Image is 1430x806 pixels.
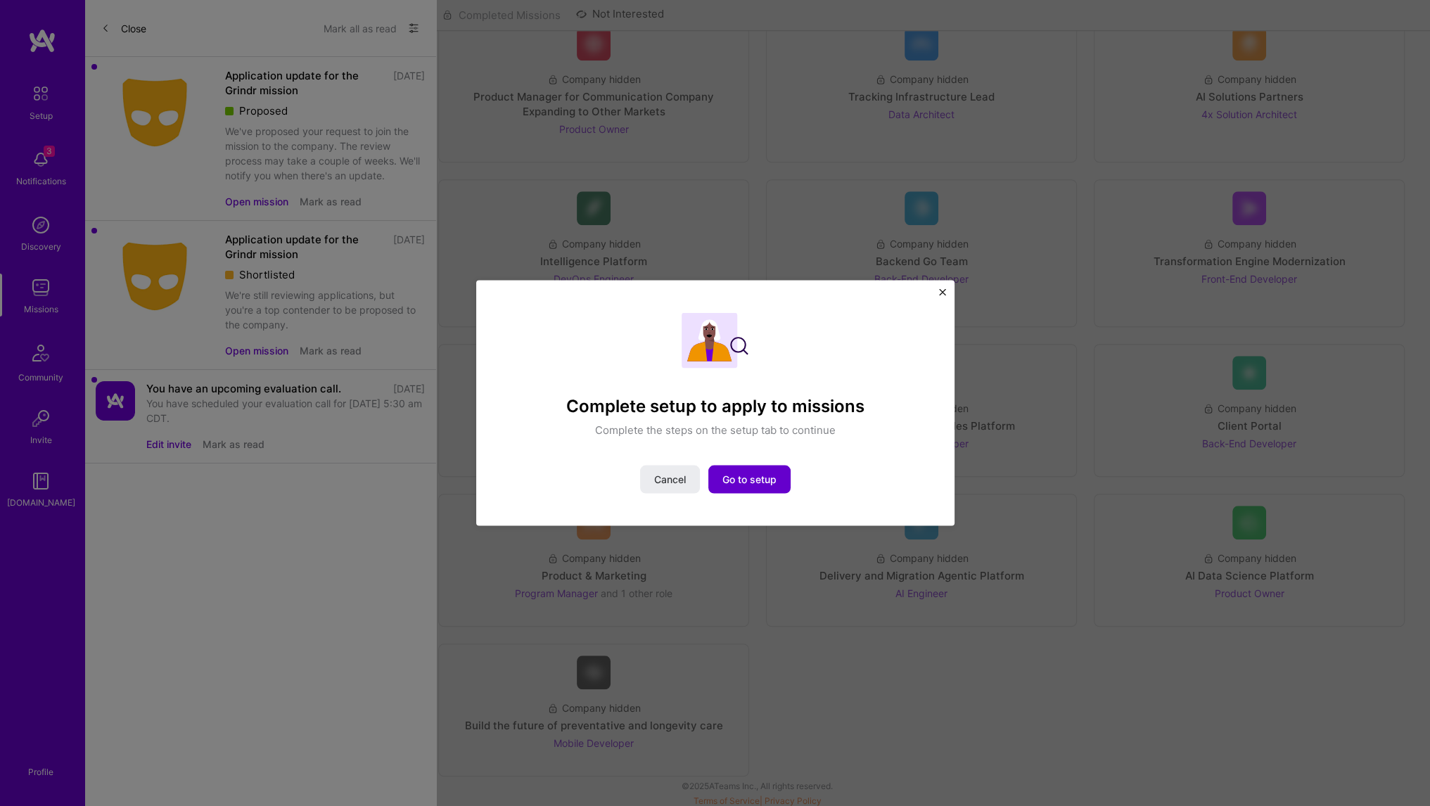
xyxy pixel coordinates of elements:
[595,422,836,437] p: Complete the steps on the setup tab to continue
[654,472,686,486] span: Cancel
[939,289,946,304] button: Close
[566,397,864,417] h4: Complete setup to apply to missions
[722,472,777,486] span: Go to setup
[682,313,748,369] img: Complete setup illustration
[640,465,700,493] button: Cancel
[708,465,791,493] button: Go to setup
